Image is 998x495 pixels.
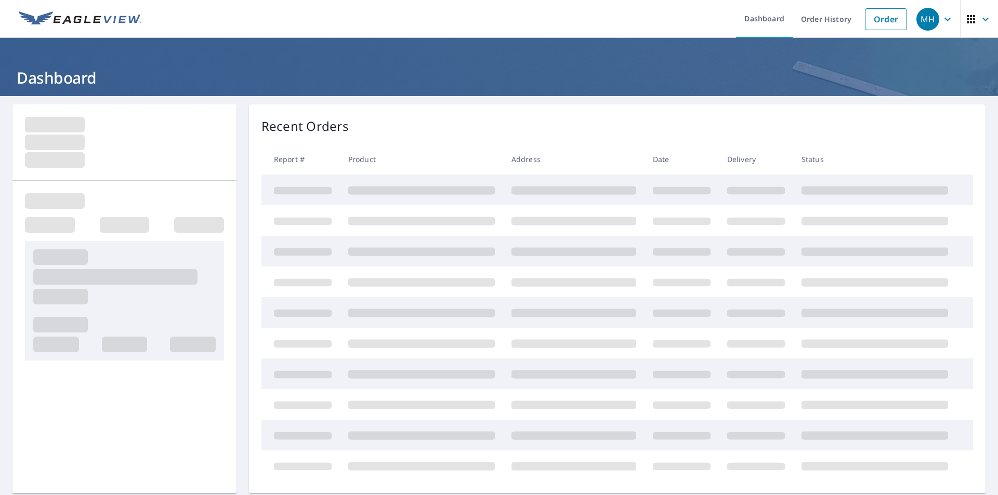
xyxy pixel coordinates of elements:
a: Order [865,8,907,30]
th: Date [645,144,719,175]
img: EV Logo [19,11,141,27]
th: Report # [261,144,340,175]
th: Product [340,144,503,175]
p: Recent Orders [261,117,349,136]
th: Status [793,144,956,175]
div: MH [916,8,939,31]
h1: Dashboard [12,67,986,88]
th: Address [503,144,645,175]
th: Delivery [719,144,793,175]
